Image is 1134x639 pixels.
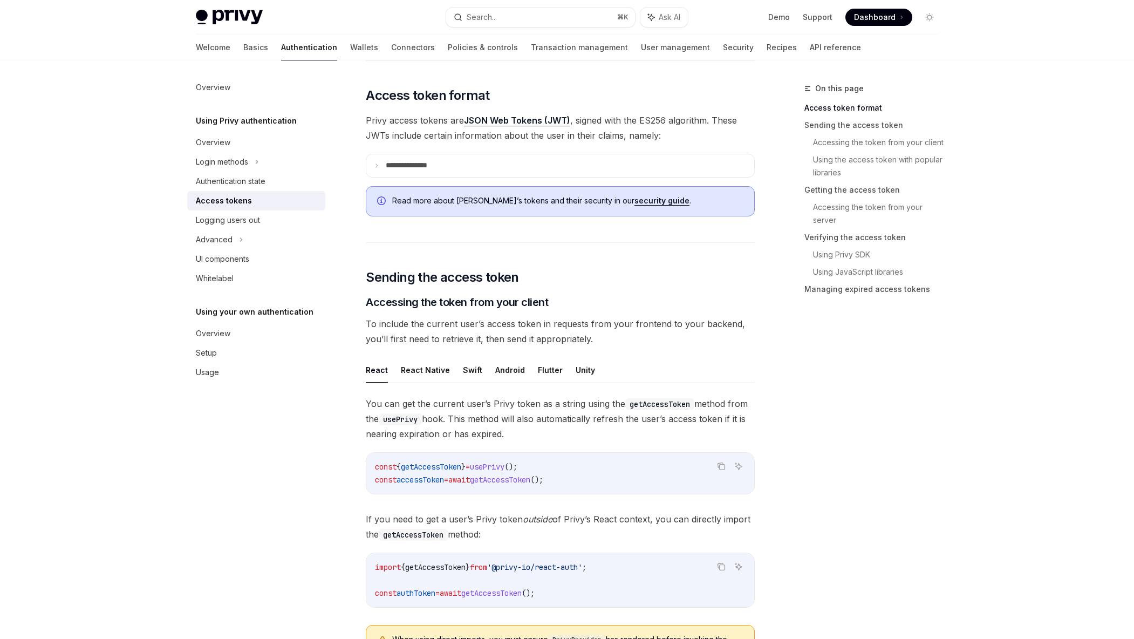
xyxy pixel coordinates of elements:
a: Using the access token with popular libraries [813,151,947,181]
span: const [375,475,397,485]
span: await [448,475,470,485]
a: API reference [810,35,861,60]
span: const [375,588,397,598]
a: Overview [187,78,325,97]
a: Security [723,35,754,60]
span: ⌘ K [617,13,629,22]
a: JSON Web Tokens (JWT) [464,115,570,126]
span: (); [504,462,517,472]
div: Whitelabel [196,272,234,285]
span: Ask AI [659,12,680,23]
span: (); [522,588,535,598]
span: Read more about [PERSON_NAME]’s tokens and their security in our . [392,195,743,206]
span: = [435,588,440,598]
a: Transaction management [531,35,628,60]
span: { [401,562,405,572]
button: Android [495,357,525,383]
span: Accessing the token from your client [366,295,548,310]
a: Recipes [767,35,797,60]
span: await [440,588,461,598]
div: Usage [196,366,219,379]
span: Sending the access token [366,269,519,286]
span: = [466,462,470,472]
div: Access tokens [196,194,252,207]
div: Search... [467,11,497,24]
span: On this page [815,82,864,95]
a: Whitelabel [187,269,325,288]
a: Access tokens [187,191,325,210]
a: Connectors [391,35,435,60]
span: (); [530,475,543,485]
button: Ask AI [732,459,746,473]
span: If you need to get a user’s Privy token of Privy’s React context, you can directly import the met... [366,512,755,542]
button: Swift [463,357,482,383]
span: getAccessToken [401,462,461,472]
a: Dashboard [845,9,912,26]
h5: Using your own authentication [196,305,313,318]
a: Sending the access token [804,117,947,134]
span: You can get the current user’s Privy token as a string using the method from the hook. This metho... [366,396,755,441]
a: security guide [634,196,689,206]
span: getAccessToken [470,475,530,485]
a: Policies & controls [448,35,518,60]
button: Unity [576,357,595,383]
a: Support [803,12,832,23]
span: import [375,562,401,572]
a: Basics [243,35,268,60]
button: Toggle dark mode [921,9,938,26]
span: = [444,475,448,485]
a: Accessing the token from your client [813,134,947,151]
h5: Using Privy authentication [196,114,297,127]
button: React [366,357,388,383]
button: React Native [401,357,450,383]
span: Dashboard [854,12,896,23]
a: Using JavaScript libraries [813,263,947,281]
a: Logging users out [187,210,325,230]
a: Authentication state [187,172,325,191]
button: Ask AI [732,560,746,574]
span: Privy access tokens are , signed with the ES256 algorithm. These JWTs include certain information... [366,113,755,143]
div: Setup [196,346,217,359]
a: Verifying the access token [804,229,947,246]
a: User management [641,35,710,60]
div: Authentication state [196,175,265,188]
div: Overview [196,136,230,149]
div: Login methods [196,155,248,168]
a: Welcome [196,35,230,60]
a: Demo [768,12,790,23]
span: Access token format [366,87,490,104]
a: Managing expired access tokens [804,281,947,298]
span: from [470,562,487,572]
a: Overview [187,133,325,152]
button: Ask AI [640,8,688,27]
code: usePrivy [379,413,422,425]
code: getAccessToken [625,398,694,410]
button: Search...⌘K [446,8,635,27]
div: Advanced [196,233,233,246]
span: accessToken [397,475,444,485]
em: outside [523,514,552,525]
svg: Info [377,196,388,207]
div: Overview [196,81,230,94]
a: Usage [187,363,325,382]
a: Access token format [804,99,947,117]
div: Logging users out [196,214,260,227]
div: Overview [196,327,230,340]
span: getAccessToken [461,588,522,598]
span: const [375,462,397,472]
a: UI components [187,249,325,269]
a: Using Privy SDK [813,246,947,263]
a: Getting the access token [804,181,947,199]
span: usePrivy [470,462,504,472]
a: Authentication [281,35,337,60]
div: UI components [196,253,249,266]
a: Accessing the token from your server [813,199,947,229]
a: Wallets [350,35,378,60]
span: { [397,462,401,472]
button: Copy the contents from the code block [714,459,728,473]
span: To include the current user’s access token in requests from your frontend to your backend, you’ll... [366,316,755,346]
a: Overview [187,324,325,343]
span: ; [582,562,586,572]
span: getAccessToken [405,562,466,572]
button: Copy the contents from the code block [714,560,728,574]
